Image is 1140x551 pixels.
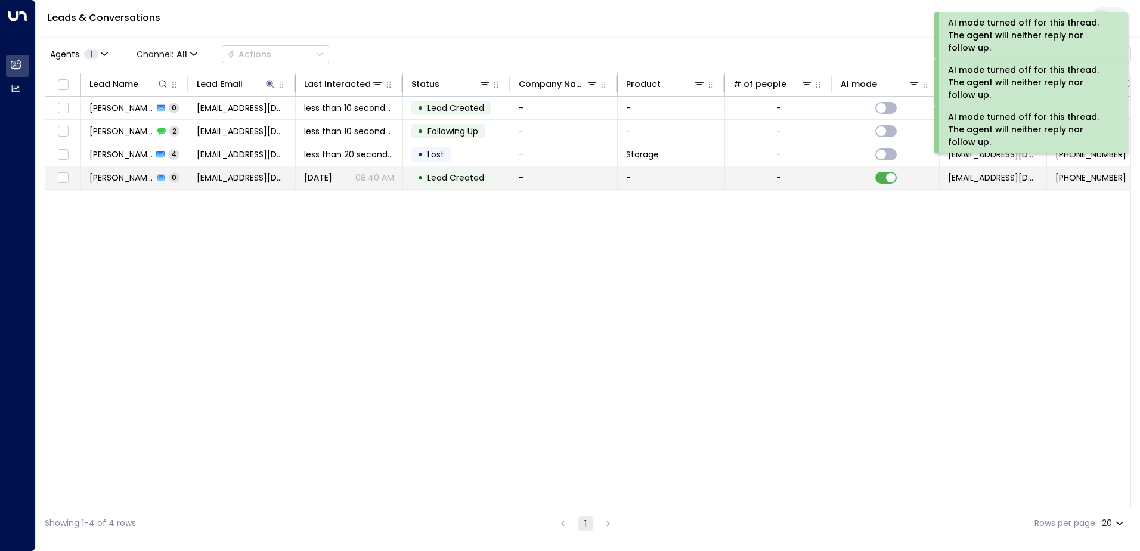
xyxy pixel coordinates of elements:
span: 4 [168,149,179,159]
span: Malou Mella [89,125,154,137]
div: - [776,148,781,160]
button: Channel:All [132,46,202,63]
div: Lead Email [197,77,276,91]
span: Toggle select all [55,78,70,92]
div: # of people [733,77,786,91]
div: # of people [733,77,813,91]
td: - [618,166,725,189]
button: page 1 [578,516,593,531]
div: Lead Name [89,77,169,91]
div: AI mode turned off for this thread. The agent will neither reply nor follow up. [948,17,1112,54]
div: - [776,172,781,184]
div: Status [411,77,491,91]
div: - [776,102,781,114]
button: Agents1 [45,46,112,63]
span: 2 [169,126,179,136]
div: Last Interacted [304,77,371,91]
span: Lead Created [427,172,484,184]
span: leads@space-station.co.uk [948,172,1038,184]
span: Malou Mella [89,148,153,160]
label: Rows per page: [1034,517,1097,530]
button: Actions [222,45,329,63]
span: Agents [50,50,79,58]
span: Toggle select row [55,101,70,116]
div: AI mode [841,77,920,91]
div: • [417,144,423,165]
div: Company Name [519,77,586,91]
span: Toggle select row [55,124,70,139]
div: AI mode [841,77,877,91]
span: 1 [84,49,98,59]
span: less than 10 seconds ago [304,102,394,114]
span: maloumella@yahoo.com [197,172,287,184]
div: 20 [1102,515,1126,532]
div: Company Name [519,77,598,91]
td: - [618,97,725,119]
div: • [417,98,423,118]
div: Lead Email [197,77,243,91]
div: Product [626,77,705,91]
span: Malou Mella [89,172,153,184]
span: Following Up [427,125,478,137]
span: All [176,49,187,59]
nav: pagination navigation [555,516,616,531]
span: +447910216778 [1055,172,1126,184]
span: less than 10 seconds ago [304,125,394,137]
div: - [776,125,781,137]
td: - [510,166,618,189]
td: - [510,97,618,119]
div: AI mode turned off for this thread. The agent will neither reply nor follow up. [948,64,1112,101]
div: Product [626,77,661,91]
span: Lost [427,148,444,160]
span: 0 [169,172,179,182]
div: Status [411,77,439,91]
td: - [510,143,618,166]
a: Leads & Conversations [48,11,160,24]
div: AI mode turned off for this thread. The agent will neither reply nor follow up. [948,111,1112,148]
span: Channel: [132,46,202,63]
span: Toggle select row [55,147,70,162]
span: +447910216778 [1055,148,1126,160]
span: Toggle select row [55,171,70,185]
span: Lead Created [427,102,484,114]
div: Actions [227,49,271,60]
div: Last Interacted [304,77,383,91]
span: less than 20 seconds ago [304,148,394,160]
span: maloumella@yahoo.com [197,102,287,114]
div: Lead Name [89,77,138,91]
span: leads@space-station.co.uk [948,148,1038,160]
span: maloumella@yahoo.com [197,148,287,160]
span: Storage [626,148,659,160]
span: 0 [169,103,179,113]
div: • [417,121,423,141]
td: - [618,120,725,143]
span: Aug 27, 2025 [304,172,332,184]
span: maloumella@yahoo.com [197,125,287,137]
p: 08:40 AM [355,172,394,184]
td: - [510,120,618,143]
span: Malou Mella [89,102,153,114]
div: Showing 1-4 of 4 rows [45,517,136,530]
div: • [417,168,423,188]
div: Button group with a nested menu [222,45,329,63]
